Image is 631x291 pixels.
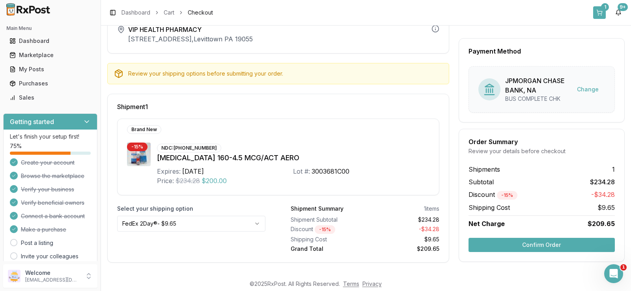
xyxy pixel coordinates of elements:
iframe: Intercom live chat [604,264,623,283]
div: Payment Method [469,48,615,54]
div: Review your shipping options before submitting your order. [128,70,442,78]
div: NDC: [PHONE_NUMBER] [157,144,221,152]
div: 9+ [618,3,628,11]
div: Discount [291,225,362,234]
button: Dashboard [3,35,97,47]
span: $234.28 [590,177,615,187]
a: Marketplace [6,48,94,62]
span: -$34.28 [591,190,615,200]
span: $200.00 [202,176,227,185]
button: My Posts [3,63,97,76]
div: Shipment Subtotal [291,216,362,224]
span: Subtotal [469,177,494,187]
span: $9.65 [597,203,615,212]
span: Verify your business [21,185,74,193]
div: BUS COMPLETE CHK [505,95,571,103]
span: VIP HEALTH PHARMACY [128,25,253,34]
div: Shipment Summary [291,205,344,213]
div: - 15 % [497,191,517,200]
div: Expires: [157,167,181,176]
span: 1 [620,264,627,271]
span: Connect a bank account [21,212,85,220]
p: Let's finish your setup first! [10,133,91,141]
div: 1 items [424,205,439,213]
button: Sales [3,91,97,104]
span: Discount [469,191,517,198]
div: Dashboard [9,37,91,45]
nav: breadcrumb [121,9,213,17]
div: $234.28 [368,216,439,224]
span: Shipment 1 [117,104,148,110]
div: Purchases [9,80,91,87]
span: Make a purchase [21,226,66,234]
div: Price: [157,176,174,185]
div: [MEDICAL_DATA] 160-4.5 MCG/ACT AERO [157,152,429,163]
div: Review your details before checkout [469,147,615,155]
button: Confirm Order [469,238,615,252]
img: RxPost Logo [3,3,54,16]
a: Dashboard [6,34,94,48]
div: Brand New [127,125,161,134]
h3: Getting started [10,117,54,126]
span: 1 [612,165,615,174]
button: 1 [593,6,606,19]
div: 1 [601,3,609,11]
span: 75 % [10,142,22,150]
div: $9.65 [368,235,439,243]
p: [STREET_ADDRESS] , Levittown PA 19055 [128,34,253,44]
span: $209.65 [588,219,615,228]
span: Shipments [469,165,500,174]
span: Create your account [21,159,75,167]
div: 3003681C00 [312,167,349,176]
a: Cart [164,9,174,17]
div: [DATE] [182,167,204,176]
p: Welcome [25,269,80,277]
a: Purchases [6,76,94,91]
a: Dashboard [121,9,150,17]
img: User avatar [8,270,21,282]
span: Browse the marketplace [21,172,84,180]
button: 9+ [612,6,625,19]
div: - 15 % [127,143,147,151]
div: - 15 % [315,225,335,234]
a: Privacy [362,280,382,287]
span: $234.28 [175,176,200,185]
div: Order Summary [469,139,615,145]
span: Verify beneficial owners [21,199,84,207]
div: $209.65 [368,245,439,253]
h2: Main Menu [6,25,94,32]
span: Shipping Cost [469,203,510,212]
span: Checkout [188,9,213,17]
div: - $34.28 [368,225,439,234]
button: Purchases [3,77,97,90]
button: Marketplace [3,49,97,61]
div: JPMORGAN CHASE BANK, NA [505,76,571,95]
div: Grand Total [291,245,362,253]
a: Sales [6,91,94,105]
a: My Posts [6,62,94,76]
p: [EMAIL_ADDRESS][DOMAIN_NAME] [25,277,80,283]
button: Change [571,82,605,96]
div: Lot #: [293,167,310,176]
img: Symbicort 160-4.5 MCG/ACT AERO [127,143,151,166]
label: Select your shipping option [117,205,265,213]
span: Net Charge [469,220,505,228]
a: Invite your colleagues [21,252,78,260]
div: My Posts [9,65,91,73]
a: Terms [343,280,359,287]
a: Post a listing [21,239,53,247]
div: Shipping Cost [291,235,362,243]
div: Marketplace [9,51,91,59]
div: Sales [9,94,91,102]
